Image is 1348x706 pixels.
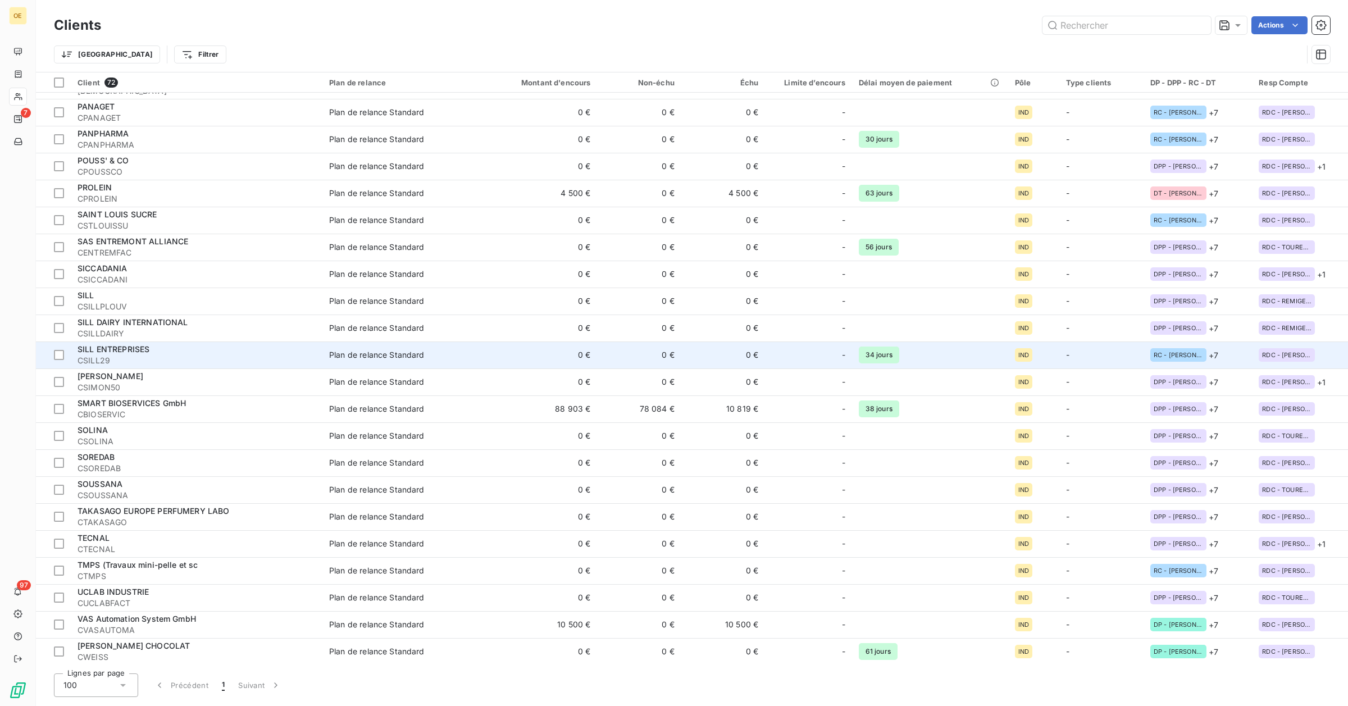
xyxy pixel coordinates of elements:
span: CVASAUTOMA [78,625,316,636]
div: Plan de relance Standard [329,242,425,253]
span: IND [1018,163,1029,170]
td: 0 € [681,153,765,180]
span: - [842,403,845,415]
td: 0 € [681,126,765,153]
span: + 7 [1209,349,1218,361]
span: POUSS' & CO [78,156,129,165]
span: CSOUSSANA [78,490,316,501]
div: Plan de relance [329,78,478,87]
span: SILL DAIRY INTERNATIONAL [78,317,188,327]
td: 0 € [598,126,681,153]
span: + 7 [1209,161,1218,172]
div: Non-échu [604,78,675,87]
div: Plan de relance Standard [329,295,425,307]
span: DT - [PERSON_NAME] [1154,190,1203,197]
td: 0 € [598,207,681,234]
span: SOLINA [78,425,108,435]
span: TECNAL [78,533,110,543]
td: 0 € [681,261,765,288]
span: - [842,268,845,280]
span: + 7 [1209,457,1218,469]
span: IND [1018,298,1029,304]
span: 97 [17,580,31,590]
button: 1 [215,673,231,697]
td: 0 € [681,503,765,530]
span: CSIMON50 [78,382,316,393]
span: RDC - TOURELLE Jordan [1262,594,1311,601]
span: RC - [PERSON_NAME] [1154,352,1203,358]
span: + 7 [1209,242,1218,253]
div: Plan de relance Standard [329,511,425,522]
span: CPANAGET [78,112,316,124]
span: SOUSSANA [78,479,122,489]
td: 88 903 € [485,395,597,422]
span: + 7 [1209,511,1218,523]
td: 78 084 € [598,395,681,422]
span: RDC - [PERSON_NAME] [1262,540,1311,547]
span: - [1066,620,1069,629]
span: DPP - [PERSON_NAME] [1154,271,1203,277]
td: 0 € [681,422,765,449]
div: Plan de relance Standard [329,134,425,145]
button: Précédent [147,673,215,697]
div: Plan de relance Standard [329,592,425,603]
span: RC - [PERSON_NAME] [1154,109,1203,116]
td: 0 € [598,503,681,530]
div: Plan de relance Standard [329,268,425,280]
span: CSILL29 [78,355,316,366]
td: 4 500 € [681,180,765,207]
iframe: Intercom live chat [1310,668,1337,695]
span: [PERSON_NAME] CHOCOLAT [78,641,190,650]
td: 0 € [485,288,597,315]
img: Logo LeanPay [9,681,27,699]
span: DPP - [PERSON_NAME] [PERSON_NAME] [1154,163,1203,170]
span: IND [1018,271,1029,277]
div: Plan de relance Standard [329,646,425,657]
td: 0 € [485,99,597,126]
div: Échu [688,78,758,87]
span: + 1 [1317,161,1326,172]
span: IND [1018,459,1029,466]
span: - [1066,404,1069,413]
span: DPP - [PERSON_NAME] [PERSON_NAME] [1154,432,1203,439]
span: IND [1018,109,1029,116]
div: Plan de relance Standard [329,107,425,118]
td: 0 € [681,557,765,584]
span: - [1066,269,1069,279]
span: RDC - [PERSON_NAME] [1262,513,1311,520]
span: CTECNAL [78,544,316,555]
span: IND [1018,379,1029,385]
td: 0 € [485,261,597,288]
div: Plan de relance Standard [329,161,425,172]
span: DP - [PERSON_NAME] [1154,621,1203,628]
span: IND [1018,190,1029,197]
td: 0 € [681,584,765,611]
span: - [1066,323,1069,332]
td: 0 € [485,530,597,557]
td: 0 € [598,638,681,665]
span: DPP - [PERSON_NAME] [PERSON_NAME] [1154,540,1203,547]
span: IND [1018,486,1029,493]
div: Plan de relance Standard [329,322,425,334]
span: IND [1018,244,1029,250]
div: Plan de relance Standard [329,349,425,361]
span: - [842,565,845,576]
span: IND [1018,567,1029,574]
td: 0 € [485,368,597,395]
span: 38 jours [859,400,899,417]
td: 0 € [681,449,765,476]
td: 0 € [681,99,765,126]
span: SILL ENTREPRISES [78,344,149,354]
div: Plan de relance Standard [329,188,425,199]
td: 0 € [598,368,681,395]
span: - [842,322,845,334]
span: - [1066,215,1069,225]
span: VAS Automation System GmbH [78,614,196,623]
span: CSILLDAIRY [78,328,316,339]
td: 0 € [598,261,681,288]
span: 63 jours [859,185,899,202]
span: - [1066,188,1069,198]
span: Client [78,78,100,87]
h3: Clients [54,15,101,35]
td: 0 € [598,288,681,315]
